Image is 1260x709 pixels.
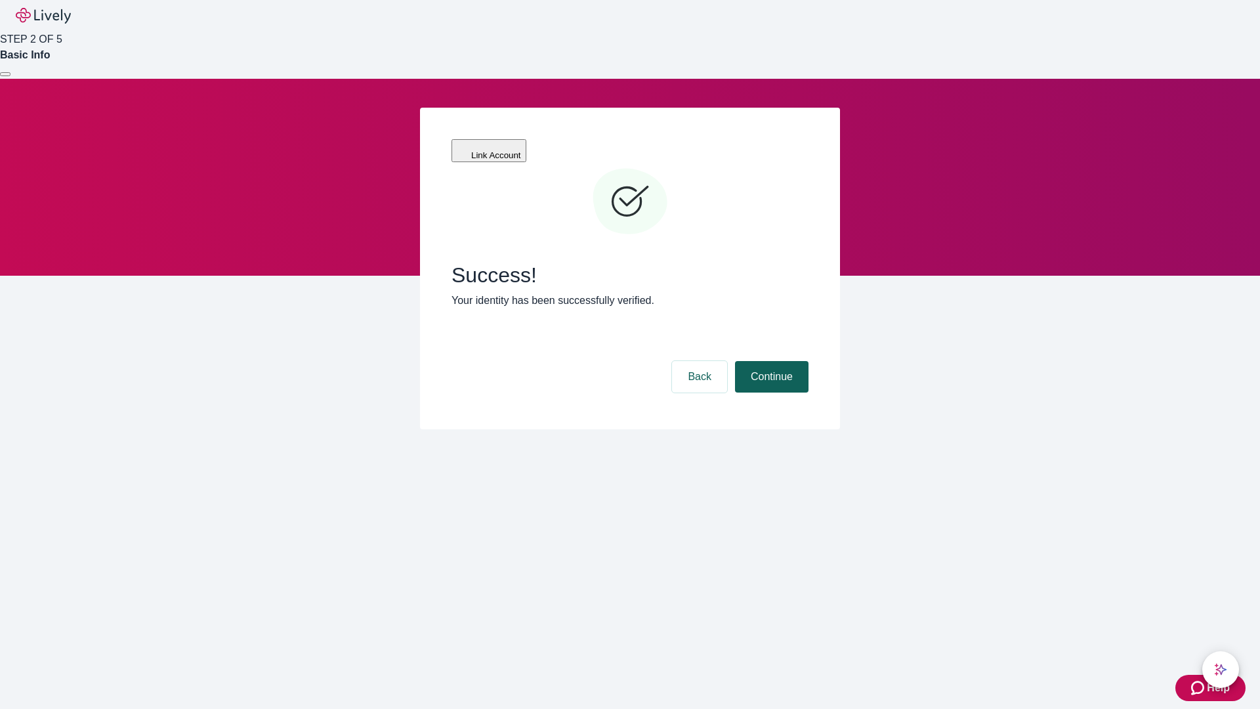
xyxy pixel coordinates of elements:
[1207,680,1230,696] span: Help
[451,293,808,309] p: Your identity has been successfully verified.
[1191,680,1207,696] svg: Zendesk support icon
[672,361,727,393] button: Back
[1214,663,1227,676] svg: Lively AI Assistant
[591,163,669,242] svg: Checkmark icon
[1175,675,1246,701] button: Zendesk support iconHelp
[735,361,808,393] button: Continue
[16,8,71,24] img: Lively
[451,139,526,162] button: Link Account
[451,263,808,288] span: Success!
[1202,651,1239,688] button: chat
